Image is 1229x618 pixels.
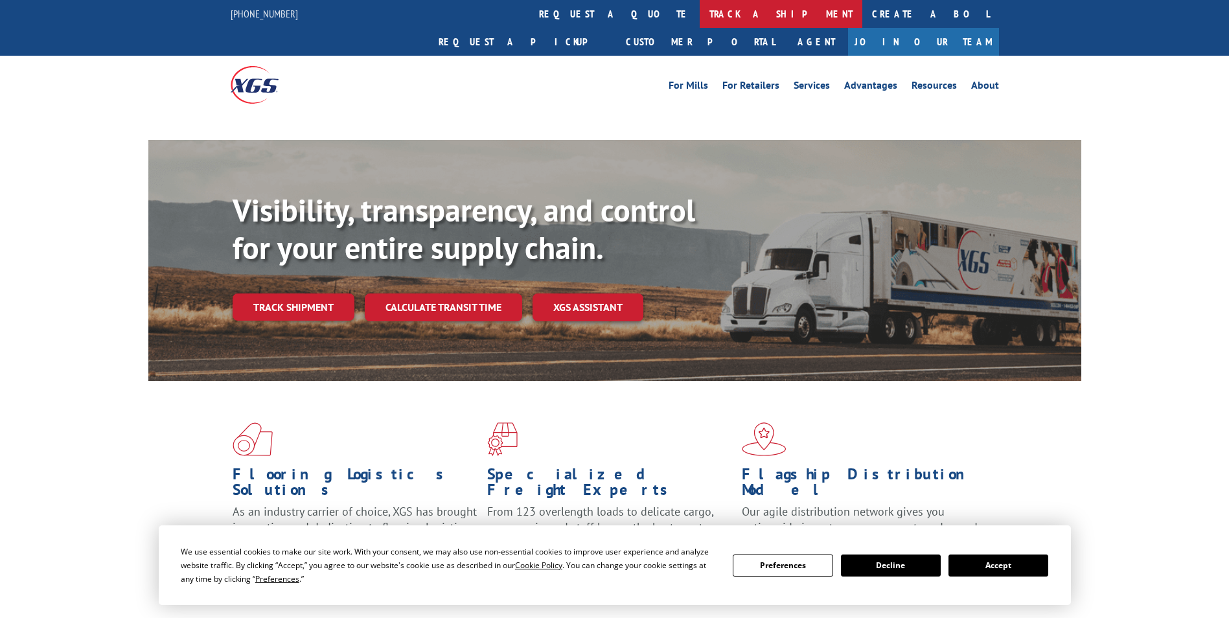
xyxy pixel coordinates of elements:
img: xgs-icon-focused-on-flooring-red [487,422,518,456]
a: Resources [912,80,957,95]
h1: Flooring Logistics Solutions [233,466,477,504]
a: [PHONE_NUMBER] [231,7,298,20]
span: Cookie Policy [515,560,562,571]
a: Calculate transit time [365,293,522,321]
button: Accept [948,555,1048,577]
a: Customer Portal [616,28,785,56]
button: Preferences [733,555,833,577]
div: We use essential cookies to make our site work. With your consent, we may also use non-essential ... [181,545,717,586]
a: XGS ASSISTANT [533,293,643,321]
h1: Specialized Freight Experts [487,466,732,504]
a: Join Our Team [848,28,999,56]
div: Cookie Consent Prompt [159,525,1071,605]
span: Our agile distribution network gives you nationwide inventory management on demand. [742,504,980,534]
img: xgs-icon-flagship-distribution-model-red [742,422,787,456]
a: For Retailers [722,80,779,95]
a: For Mills [669,80,708,95]
p: From 123 overlength loads to delicate cargo, our experienced staff knows the best way to move you... [487,504,732,562]
h1: Flagship Distribution Model [742,466,987,504]
a: Services [794,80,830,95]
a: About [971,80,999,95]
button: Decline [841,555,941,577]
span: As an industry carrier of choice, XGS has brought innovation and dedication to flooring logistics... [233,504,477,550]
a: Request a pickup [429,28,616,56]
b: Visibility, transparency, and control for your entire supply chain. [233,190,695,268]
a: Advantages [844,80,897,95]
a: Agent [785,28,848,56]
img: xgs-icon-total-supply-chain-intelligence-red [233,422,273,456]
a: Track shipment [233,293,354,321]
span: Preferences [255,573,299,584]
